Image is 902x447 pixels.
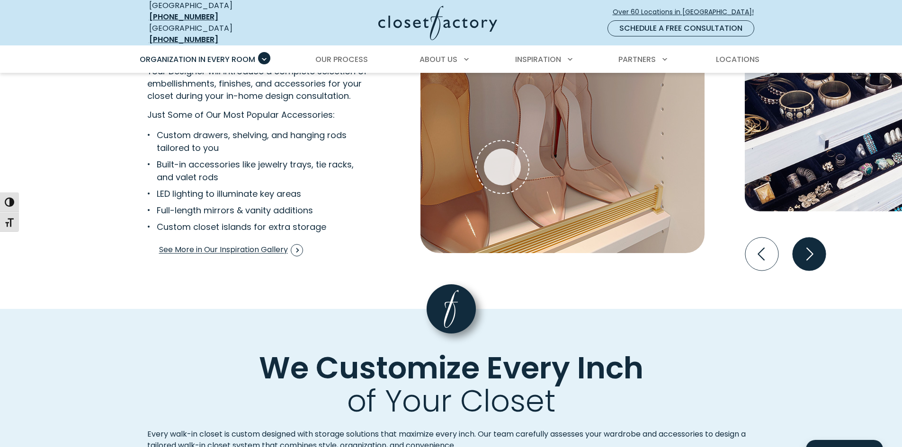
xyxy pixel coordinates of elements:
[618,54,656,65] span: Partners
[315,54,368,65] span: Our Process
[149,34,218,45] a: [PHONE_NUMBER]
[147,204,364,217] li: Full-length mirrors & vanity additions
[140,54,255,65] span: Organization in Every Room
[147,187,364,200] li: LED lighting to illuminate key areas
[147,220,364,233] li: Custom closet islands for extra storage
[133,46,769,73] nav: Primary Menu
[347,380,555,422] span: of Your Closet
[147,158,364,184] li: Built-in accessories like jewelry trays, tie racks, and valet rods
[147,65,367,102] span: Your Designer will introduce a complete selection of embellishments, finishes, and accessories fo...
[159,241,304,260] a: See More in Our Inspiration Gallery
[515,54,561,65] span: Inspiration
[147,108,394,121] p: Just Some of Our Most Popular Accessories:
[420,54,457,65] span: About Us
[612,4,762,20] a: Over 60 Locations in [GEOGRAPHIC_DATA]!
[741,234,782,274] button: Previous slide
[716,54,759,65] span: Locations
[378,6,497,40] img: Closet Factory Logo
[149,11,218,22] a: [PHONE_NUMBER]
[159,244,303,256] span: See More in Our Inspiration Gallery
[259,347,643,389] span: We Customize Every Inch
[607,20,754,36] a: Schedule a Free Consultation
[789,234,830,274] button: Next slide
[147,129,364,154] li: Custom drawers, shelving, and hanging rods tailored to you
[613,7,761,17] span: Over 60 Locations in [GEOGRAPHIC_DATA]!
[149,23,286,45] div: [GEOGRAPHIC_DATA]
